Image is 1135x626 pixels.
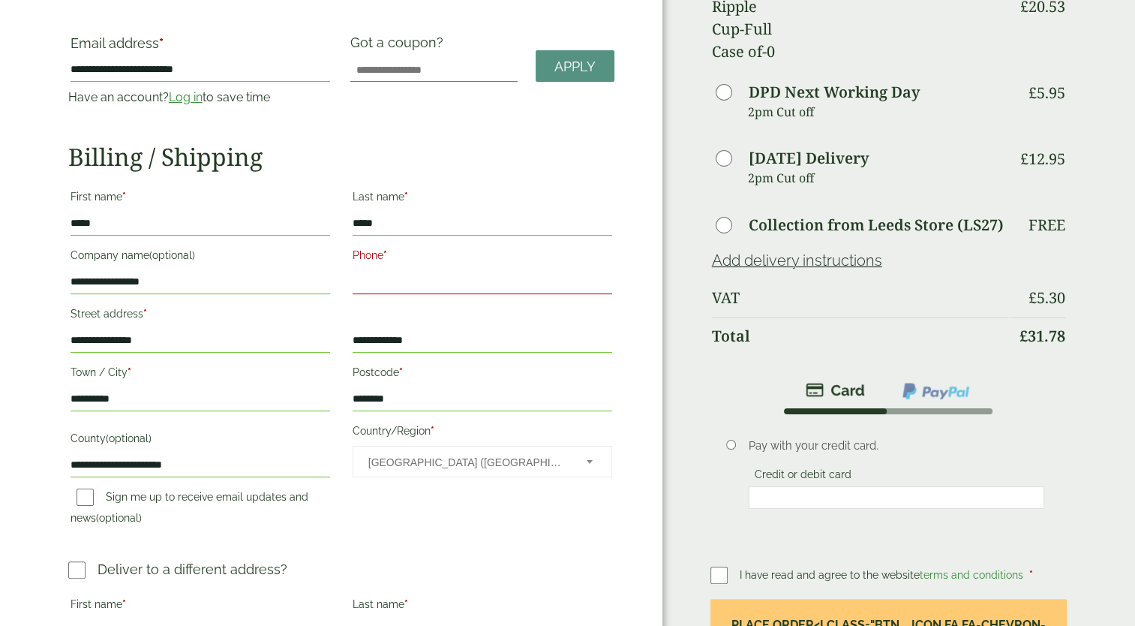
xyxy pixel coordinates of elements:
[712,318,1010,354] th: Total
[901,381,971,401] img: ppcp-gateway.png
[749,218,1004,233] label: Collection from Leeds Store (LS27)
[149,249,195,261] span: (optional)
[1029,569,1033,581] abbr: required
[1020,149,1028,169] span: £
[71,594,330,619] label: First name
[71,186,330,212] label: First name
[143,308,147,320] abbr: required
[68,89,332,107] p: Have an account? to save time
[920,569,1023,581] a: terms and conditions
[712,280,1010,316] th: VAT
[122,191,126,203] abbr: required
[71,428,330,453] label: County
[431,425,434,437] abbr: required
[71,362,330,387] label: Town / City
[404,598,408,610] abbr: required
[353,186,612,212] label: Last name
[554,59,596,75] span: Apply
[98,559,287,579] p: Deliver to a different address?
[68,143,614,171] h2: Billing / Shipping
[712,251,882,269] a: Add delivery instructions
[749,438,1043,454] p: Pay with your credit card.
[1020,149,1065,169] bdi: 12.95
[71,245,330,270] label: Company name
[1019,326,1028,346] span: £
[748,167,1010,189] p: 2pm Cut off
[749,85,920,100] label: DPD Next Working Day
[1028,287,1065,308] bdi: 5.30
[1028,83,1065,103] bdi: 5.95
[1028,83,1037,103] span: £
[71,37,330,58] label: Email address
[753,491,1039,504] iframe: Secure card payment input frame
[77,489,94,506] input: Sign me up to receive email updates and news(optional)
[749,468,857,485] label: Credit or debit card
[1019,326,1065,346] bdi: 31.78
[128,366,131,378] abbr: required
[368,447,566,478] span: United Kingdom (UK)
[748,101,1010,123] p: 2pm Cut off
[169,90,203,104] a: Log in
[1028,216,1065,234] p: Free
[404,191,408,203] abbr: required
[71,491,308,528] label: Sign me up to receive email updates and news
[106,432,152,444] span: (optional)
[1028,287,1037,308] span: £
[353,594,612,619] label: Last name
[749,151,869,166] label: [DATE] Delivery
[71,303,330,329] label: Street address
[740,569,1026,581] span: I have read and agree to the website
[399,366,403,378] abbr: required
[353,420,612,446] label: Country/Region
[353,245,612,270] label: Phone
[536,50,614,83] a: Apply
[353,446,612,477] span: Country/Region
[159,35,164,51] abbr: required
[383,249,387,261] abbr: required
[353,362,612,387] label: Postcode
[96,512,142,524] span: (optional)
[350,35,449,58] label: Got a coupon?
[806,381,865,399] img: stripe.png
[122,598,126,610] abbr: required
